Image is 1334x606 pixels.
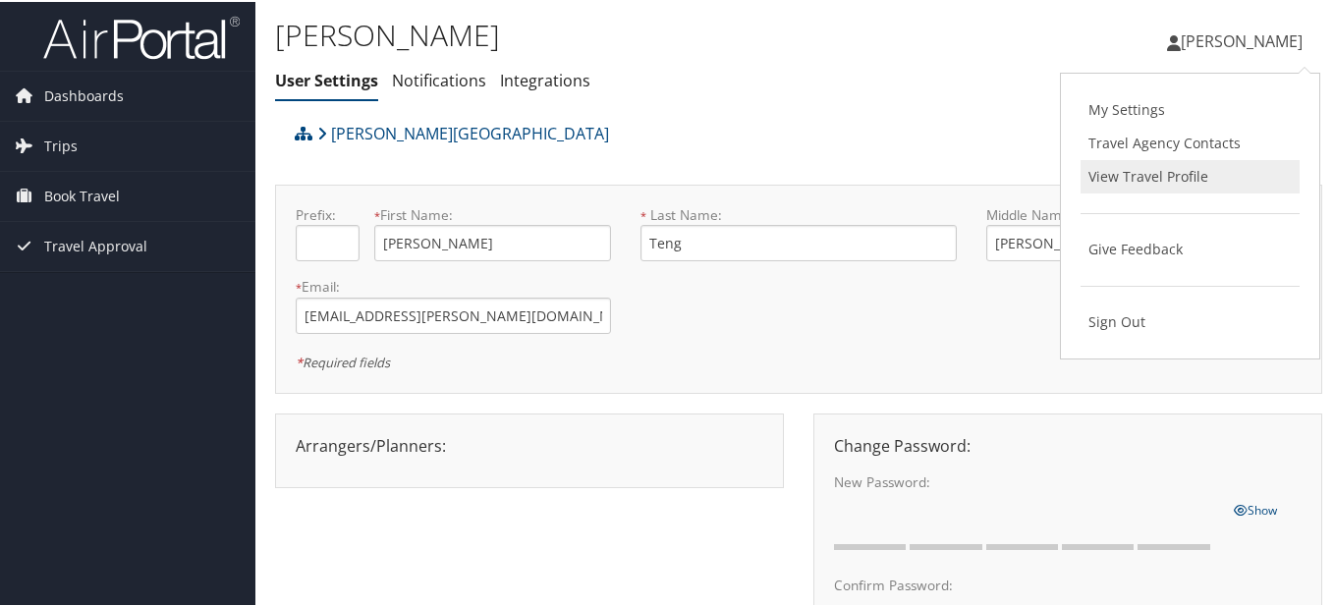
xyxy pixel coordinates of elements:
span: [PERSON_NAME] [1181,28,1303,50]
label: First Name: [374,203,611,223]
a: View Travel Profile [1081,158,1300,192]
a: Sign Out [1081,303,1300,337]
label: Middle Name: [986,203,1223,223]
a: Travel Agency Contacts [1081,125,1300,158]
a: Give Feedback [1081,231,1300,264]
a: [PERSON_NAME][GEOGRAPHIC_DATA] [317,112,609,151]
div: Arrangers/Planners: [281,432,778,456]
a: Integrations [500,68,590,89]
span: Travel Approval [44,220,147,269]
a: Notifications [392,68,486,89]
div: Change Password: [819,432,1316,456]
label: Email: [296,275,611,295]
span: Book Travel [44,170,120,219]
h1: [PERSON_NAME] [275,13,973,54]
span: Dashboards [44,70,124,119]
label: Prefix: [296,203,360,223]
label: Confirm Password: [834,574,1219,593]
span: Show [1234,500,1277,517]
a: [PERSON_NAME] [1167,10,1322,69]
a: User Settings [275,68,378,89]
a: Show [1234,496,1277,518]
span: Trips [44,120,78,169]
label: New Password: [834,470,1219,490]
em: Required fields [296,352,390,369]
img: airportal-logo.png [43,13,240,59]
label: Last Name: [640,203,956,223]
a: My Settings [1081,91,1300,125]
